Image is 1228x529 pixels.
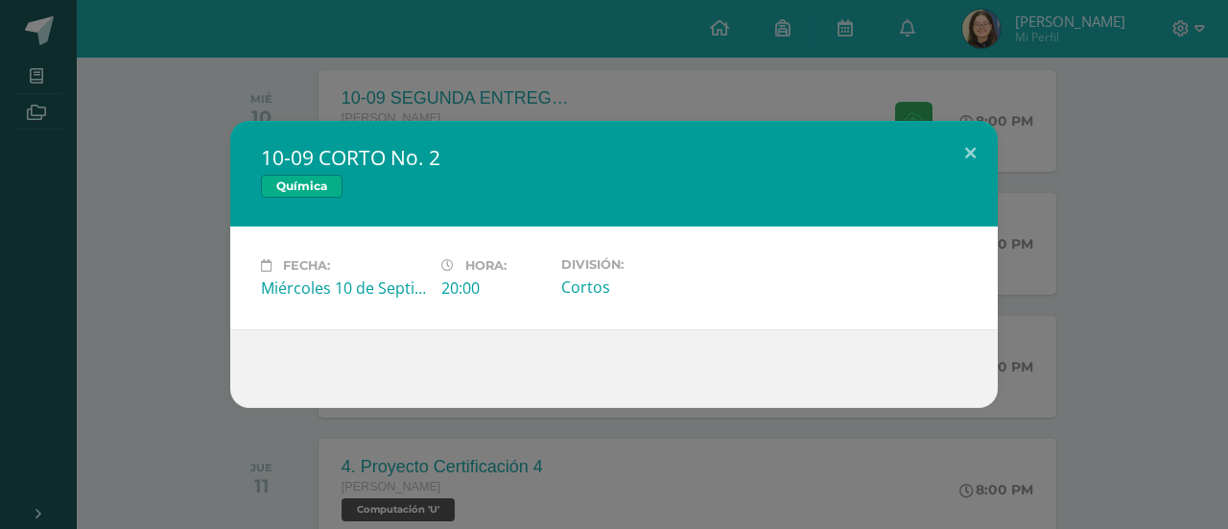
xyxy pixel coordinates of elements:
div: Cortos [561,277,726,298]
label: División: [561,257,726,272]
h2: 10-09 CORTO No. 2 [261,144,967,171]
div: Miércoles 10 de Septiembre [261,277,426,299]
span: Química [261,175,342,198]
div: 20:00 [441,277,546,299]
span: Hora: [465,258,507,273]
button: Close (Esc) [943,121,998,186]
span: Fecha: [283,258,330,273]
